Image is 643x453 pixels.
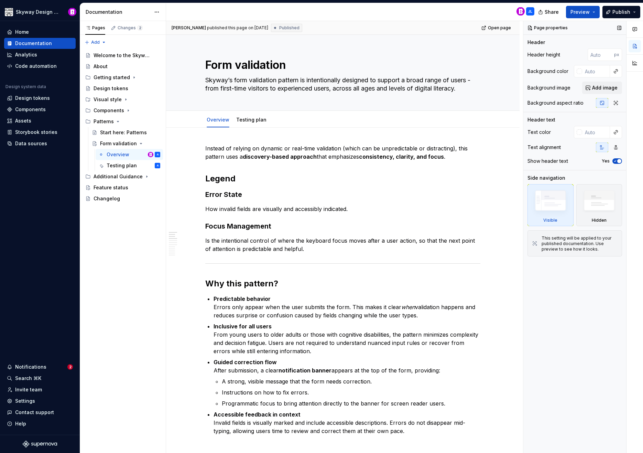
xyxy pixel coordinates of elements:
button: Contact support [4,407,76,418]
p: Errors only appear when the user submits the form. This makes it clear validation happens and red... [214,295,480,319]
div: Design system data [6,84,46,89]
div: Changes [118,25,143,31]
div: Form validation [100,140,137,147]
div: Notifications [15,364,46,370]
label: Yes [602,158,610,164]
a: Analytics [4,49,76,60]
span: Open page [488,25,511,31]
button: Publish [602,6,640,18]
p: After submission, a clear appears at the top of the form, providing: [214,358,480,375]
div: Settings [15,398,35,404]
a: Assets [4,115,76,126]
input: Auto [588,49,614,61]
div: Assets [15,117,31,124]
p: From young users to older adults or those with cognitive disabilities, the pattern minimizes comp... [214,322,480,355]
a: Data sources [4,138,76,149]
strong: notification banner [279,367,331,374]
em: when [401,304,415,310]
div: Header [527,39,545,46]
div: Contact support [15,409,54,416]
button: Share [535,6,563,18]
div: Patterns [94,118,114,125]
a: Design tokens [83,83,163,94]
h2: Legend [205,173,480,184]
textarea: Skyway’s form validation pattern is intentionally designed to support a broad range of users - fr... [204,75,479,94]
input: Auto [582,126,610,138]
button: Preview [566,6,600,18]
a: Open page [479,23,514,33]
a: Documentation [4,38,76,49]
div: Skyway Design System [16,9,60,15]
div: Components [15,106,46,113]
a: Home [4,27,76,38]
strong: consistency, clarity, and focus [359,153,444,160]
div: Visible [543,218,557,223]
span: Share [545,9,559,15]
p: Instead of relying on dynamic or real-time validation (which can be unpredictable or distracting)... [205,144,480,161]
textarea: Form validation [204,57,479,73]
div: Testing plan [233,112,269,127]
div: Invite team [15,386,42,393]
input: Auto [582,65,610,77]
div: Background color [527,68,568,75]
div: Patterns [83,116,163,127]
span: Preview [570,9,590,15]
div: Hidden [592,218,607,223]
div: Documentation [86,9,151,15]
img: 7d2f9795-fa08-4624-9490-5a3f7218a56a.png [5,8,13,16]
div: Background aspect ratio [527,99,584,106]
a: Testing plan [236,117,266,123]
div: Storybook stories [15,129,57,136]
div: Testing plan [107,162,137,169]
div: Header height [527,51,560,58]
div: Overview [107,151,129,158]
a: Code automation [4,61,76,72]
img: Bobby Davis [516,7,525,15]
div: Background image [527,84,570,91]
a: Design tokens [4,93,76,104]
span: [PERSON_NAME] [172,25,206,31]
div: Text color [527,129,551,136]
span: Add [91,40,100,45]
a: Testing planJL [96,160,163,171]
div: Search ⌘K [15,375,41,382]
svg: Supernova Logo [23,441,57,447]
span: 2 [137,25,143,31]
div: Analytics [15,51,37,58]
div: Text alignment [527,144,561,151]
a: Welcome to the Skyway Design System! [83,50,163,61]
div: Home [15,29,29,35]
div: Documentation [15,40,52,47]
a: Storybook stories [4,127,76,138]
span: Publish [612,9,630,15]
a: About [83,61,163,72]
div: Visual style [94,96,122,103]
div: Help [15,420,26,427]
p: How invalid fields are visually and accessibly indicated. [205,205,480,213]
a: Feature status [83,182,163,193]
span: 2 [67,364,73,370]
div: Pages [85,25,105,31]
div: Welcome to the Skyway Design System! [94,52,150,59]
button: Add [83,38,108,47]
div: About [94,63,108,70]
div: Design tokens [15,95,50,102]
div: Feature status [94,184,128,191]
div: published this page on [DATE] [207,25,268,31]
strong: Accessible feedback in context [214,411,301,418]
button: Help [4,418,76,429]
div: JL [156,151,159,158]
h3: Error State [205,190,480,199]
div: Side navigation [527,175,565,181]
p: A strong, visible message that the form needs correction. [222,377,480,386]
h3: Focus Management [205,221,480,231]
a: Settings [4,396,76,407]
div: JL [156,162,159,169]
div: Visible [527,184,574,226]
p: Is the intentional control of where the keyboard focus moves after a user action, so that the nex... [205,236,480,253]
div: Data sources [15,140,47,147]
div: Header text [527,116,555,123]
a: Components [4,104,76,115]
div: Start here: Patterns [100,129,147,136]
img: Bobby Davis [68,8,76,16]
